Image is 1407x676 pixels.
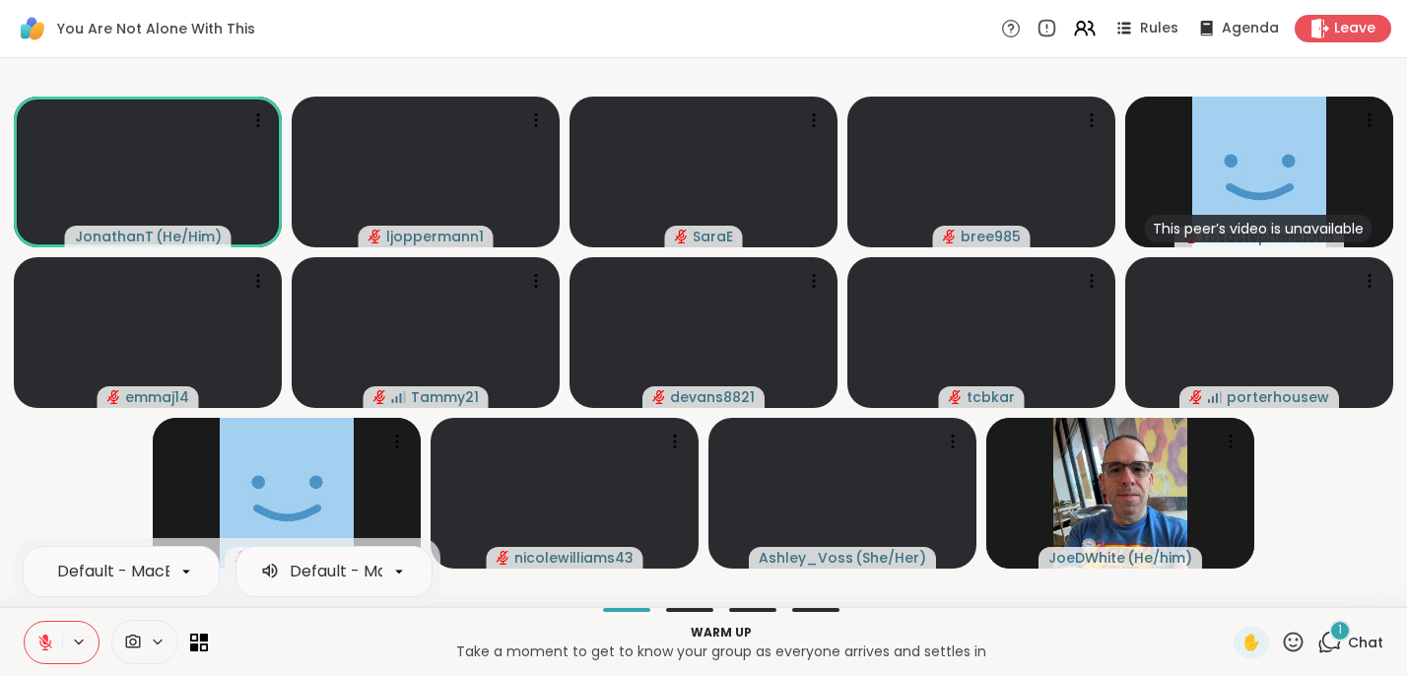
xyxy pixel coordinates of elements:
div: Default - MacBook Air Speakers (Built-in) [290,560,610,583]
span: Rules [1140,19,1178,38]
img: JoeDWhite [1053,418,1187,569]
span: porterhousew [1227,387,1329,407]
span: 1 [1338,622,1342,639]
span: JonathanT [75,227,154,246]
span: Leave [1334,19,1375,38]
span: Chat [1348,633,1383,652]
div: Default - MacBook Air Microphone (Built-in) [57,560,398,583]
span: Tammy21 [411,387,479,407]
span: You Are Not Alone With This [57,19,255,38]
span: bree985 [961,227,1021,246]
div: This peer’s video is unavailable [1145,215,1372,242]
span: SaraE [693,227,733,246]
span: JoeDWhite [1048,548,1125,568]
span: audio-muted [675,230,689,243]
img: rosastephens1966 [1192,97,1326,247]
span: audio-muted [652,390,666,404]
span: audio-muted [373,390,387,404]
span: emmaj14 [125,387,189,407]
span: ( He/him ) [1127,548,1192,568]
span: audio-muted [943,230,957,243]
img: charisse_13 [220,418,354,569]
img: ShareWell Logomark [16,12,49,45]
span: tcbkar [967,387,1015,407]
span: Ashley_Voss [759,548,853,568]
span: audio-muted [949,390,963,404]
span: audio-muted [497,551,510,565]
span: nicolewilliams43 [514,548,634,568]
span: ljoppermann1 [386,227,484,246]
span: Agenda [1222,19,1279,38]
span: audio-muted [1189,390,1203,404]
span: audio-muted [368,230,382,243]
span: ( She/Her ) [855,548,926,568]
span: audio-muted [107,390,121,404]
p: Warm up [220,624,1222,642]
span: ✋ [1241,631,1261,654]
span: devans8821 [670,387,755,407]
p: Take a moment to get to know your group as everyone arrives and settles in [220,642,1222,661]
span: ( He/Him ) [156,227,222,246]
